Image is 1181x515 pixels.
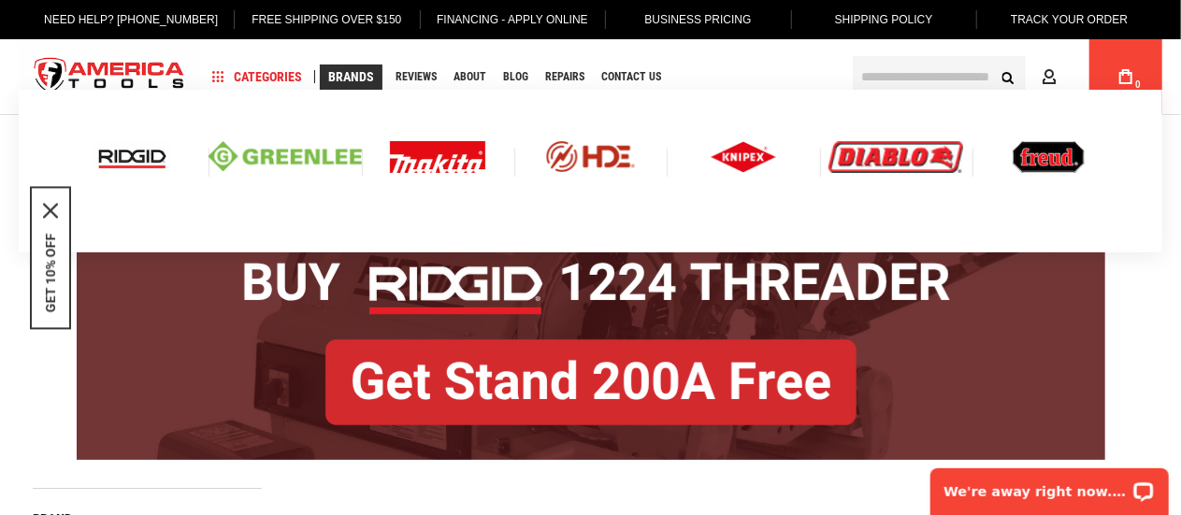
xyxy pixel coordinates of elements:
svg: close icon [43,203,58,218]
img: Ridgid logo [94,141,171,173]
a: 0 [1108,39,1144,114]
img: Knipex logo [711,141,776,173]
a: Repairs [537,64,593,90]
a: Categories [204,64,310,90]
span: Shipping Policy [835,13,933,26]
span: Reviews [396,71,437,82]
span: Categories [212,70,302,83]
iframe: LiveChat chat widget [918,456,1181,515]
button: Search [990,59,1026,94]
img: America Tools [19,42,200,112]
img: HDE logo [514,141,667,172]
button: GET 10% OFF [43,233,58,312]
a: store logo [19,42,200,112]
img: Diablo logo [828,141,963,173]
a: Reviews [387,64,445,90]
a: About [445,64,495,90]
img: BOGO: Buy RIDGID® 1224 Threader, Get Stand 200A Free! [77,212,1105,460]
span: Repairs [545,71,584,82]
a: Blog [495,64,537,90]
span: 0 [1135,79,1141,90]
span: Blog [503,71,528,82]
img: Greenlee logo [209,141,361,172]
a: Brands [320,64,382,90]
span: Brands [328,70,374,83]
img: Freud logo [1013,141,1084,173]
a: Contact Us [593,64,670,90]
button: Close [43,203,58,218]
img: Makita Logo [390,141,485,173]
span: Contact Us [601,71,661,82]
span: About [454,71,486,82]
